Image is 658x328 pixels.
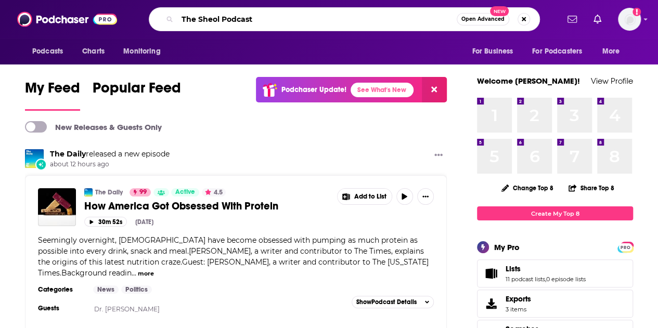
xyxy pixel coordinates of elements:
[50,149,170,159] h3: released a new episode
[84,188,93,196] img: The Daily
[121,285,152,294] a: Politics
[25,79,80,111] a: My Feed
[633,8,641,16] svg: Add a profile image
[477,290,633,318] a: Exports
[135,218,153,226] div: [DATE]
[568,178,615,198] button: Share Top 8
[563,10,581,28] a: Show notifications dropdown
[589,10,605,28] a: Show notifications dropdown
[38,235,429,278] span: Seemingly overnight, [DEMOGRAPHIC_DATA] have become obsessed with pumping as much protein as poss...
[477,259,633,287] span: Lists
[84,200,278,213] span: How America Got Obsessed With Protein
[38,304,85,312] h3: Guests
[25,42,76,61] button: open menu
[477,76,580,86] a: Welcome [PERSON_NAME]!
[457,13,509,25] button: Open AdvancedNew
[116,42,174,61] button: open menu
[506,294,531,304] span: Exports
[38,188,76,226] img: How America Got Obsessed With Protein
[132,268,136,278] span: ...
[595,42,633,61] button: open menu
[352,296,434,308] button: ShowPodcast Details
[619,243,631,251] span: PRO
[50,160,170,169] span: about 12 hours ago
[602,44,620,59] span: More
[281,85,346,94] p: Podchaser Update!
[50,149,86,159] a: The Daily
[494,242,520,252] div: My Pro
[94,305,160,313] a: Dr. [PERSON_NAME]
[123,44,160,59] span: Monitoring
[177,11,457,28] input: Search podcasts, credits, & more...
[490,6,509,16] span: New
[171,188,199,196] a: Active
[202,188,226,196] button: 4.5
[356,298,417,306] span: Show Podcast Details
[619,243,631,251] a: PRO
[472,44,513,59] span: For Business
[25,121,162,133] a: New Releases & Guests Only
[175,187,195,198] span: Active
[495,181,560,194] button: Change Top 8
[93,79,181,103] span: Popular Feed
[545,275,546,283] span: ,
[25,149,44,168] img: The Daily
[618,8,641,31] button: Show profile menu
[84,200,330,213] a: How America Got Obsessed With Protein
[35,159,47,170] div: New Episode
[351,83,414,97] a: See What's New
[93,285,119,294] a: News
[93,79,181,111] a: Popular Feed
[506,306,531,313] span: 3 items
[82,44,105,59] span: Charts
[506,264,586,273] a: Lists
[17,9,117,29] img: Podchaser - Follow, Share and Rate Podcasts
[354,193,386,201] span: Add to List
[417,188,434,205] button: Show More Button
[130,188,151,196] a: 99
[546,275,586,283] a: 0 episode lists
[525,42,597,61] button: open menu
[338,189,392,204] button: Show More Button
[532,44,582,59] span: For Podcasters
[477,206,633,220] a: Create My Top 8
[506,264,521,273] span: Lists
[84,217,127,227] button: 30m 52s
[591,76,633,86] a: View Profile
[430,149,447,162] button: Show More Button
[481,296,501,311] span: Exports
[138,269,154,278] button: more
[618,8,641,31] img: User Profile
[38,285,85,294] h3: Categories
[481,266,501,281] a: Lists
[461,17,505,22] span: Open Advanced
[618,8,641,31] span: Logged in as rarjune
[149,7,540,31] div: Search podcasts, credits, & more...
[25,79,80,103] span: My Feed
[75,42,111,61] a: Charts
[506,275,545,283] a: 11 podcast lists
[32,44,63,59] span: Podcasts
[139,187,147,198] span: 99
[465,42,526,61] button: open menu
[95,188,123,196] a: The Daily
